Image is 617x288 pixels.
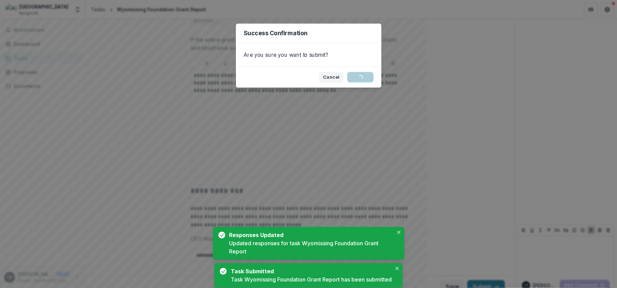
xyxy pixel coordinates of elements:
div: Updated responses for task Wyomissing Foundation Grant Report [229,239,393,256]
button: Close [393,264,401,273]
div: Are you sure you want to submit? [236,43,381,66]
div: Task Wyomissing Foundation Grant Report has been submitted [231,275,392,284]
button: Cancel [319,72,343,82]
button: Close [395,228,403,236]
header: Success Confirmation [236,24,381,43]
div: Responses Updated [229,231,391,239]
div: Task Submitted [231,267,389,275]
